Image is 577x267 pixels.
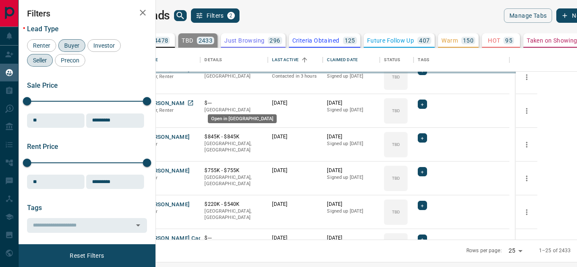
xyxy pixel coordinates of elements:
[204,140,264,154] p: [GEOGRAPHIC_DATA], [GEOGRAPHIC_DATA]
[299,54,310,66] button: Sort
[204,107,264,113] p: [GEOGRAPHIC_DATA]
[345,38,355,43] p: 125
[204,174,264,187] p: [GEOGRAPHIC_DATA], [GEOGRAPHIC_DATA]
[224,38,264,43] p: Just Browsing
[145,201,190,209] button: [PERSON_NAME]
[367,38,414,43] p: Future Follow Up
[327,133,376,140] p: [DATE]
[185,97,196,108] a: Open in New Tab
[174,10,187,21] button: search button
[421,235,424,243] span: +
[145,167,190,175] button: [PERSON_NAME]
[421,201,424,210] span: +
[520,240,533,252] button: more
[418,48,429,72] div: Tags
[208,114,277,123] div: Open in [GEOGRAPHIC_DATA]
[61,42,82,49] span: Buyer
[204,208,264,221] p: [GEOGRAPHIC_DATA], [GEOGRAPHIC_DATA]
[504,8,552,23] button: Manage Tabs
[87,39,121,52] div: Investor
[30,57,50,64] span: Seller
[27,8,147,19] h2: Filters
[539,247,571,254] p: 1–25 of 2433
[199,38,213,43] p: 2433
[182,38,193,43] p: TBD
[327,73,376,80] p: Signed up [DATE]
[505,245,525,257] div: 25
[27,143,58,151] span: Rent Price
[204,133,264,140] p: $845K - $845K
[272,167,318,174] p: [DATE]
[292,38,340,43] p: Criteria Obtained
[204,100,264,107] p: $---
[145,235,207,243] button: [PERSON_NAME] Cadde
[418,167,427,176] div: +
[145,74,174,79] span: Buyer, Renter
[327,48,358,72] div: Claimed Date
[441,38,458,43] p: Warm
[204,48,222,72] div: Details
[421,100,424,108] span: +
[327,201,376,208] p: [DATE]
[418,133,427,143] div: +
[272,73,318,80] p: Contacted in 3 hours
[27,54,53,67] div: Seller
[269,38,280,43] p: 296
[414,48,509,72] div: Tags
[327,100,376,107] p: [DATE]
[505,38,512,43] p: 95
[27,204,42,212] span: Tags
[272,133,318,140] p: [DATE]
[58,39,85,52] div: Buyer
[384,48,400,72] div: Status
[204,73,264,80] p: [GEOGRAPHIC_DATA]
[418,235,427,244] div: +
[204,167,264,174] p: $755K - $755K
[204,235,264,242] p: $---
[64,248,109,263] button: Reset Filters
[27,39,56,52] div: Renter
[272,48,298,72] div: Last Active
[55,54,85,67] div: Precon
[145,133,190,141] button: [PERSON_NAME]
[132,219,144,231] button: Open
[58,57,82,64] span: Precon
[392,175,400,181] p: TBD
[323,48,380,72] div: Claimed Date
[380,48,414,72] div: Status
[392,209,400,215] p: TBD
[520,105,533,117] button: more
[191,8,240,23] button: Filters2
[421,134,424,142] span: +
[154,38,169,43] p: 4478
[272,201,318,208] p: [DATE]
[520,138,533,151] button: more
[466,247,502,254] p: Rows per page:
[418,201,427,210] div: +
[327,208,376,215] p: Signed up [DATE]
[520,71,533,84] button: more
[421,167,424,176] span: +
[418,100,427,109] div: +
[392,141,400,148] p: TBD
[520,172,533,185] button: more
[90,42,118,49] span: Investor
[200,48,268,72] div: Details
[272,100,318,107] p: [DATE]
[419,38,430,43] p: 407
[463,38,474,43] p: 150
[520,206,533,218] button: more
[327,174,376,181] p: Signed up [DATE]
[204,201,264,208] p: $220K - $540K
[228,13,234,19] span: 2
[272,235,318,242] p: [DATE]
[268,48,323,72] div: Last Active
[27,25,59,33] span: Lead Type
[141,48,200,72] div: Name
[327,167,376,174] p: [DATE]
[30,42,53,49] span: Renter
[488,38,500,43] p: HOT
[327,140,376,147] p: Signed up [DATE]
[145,100,190,108] button: [PERSON_NAME]
[327,107,376,113] p: Signed up [DATE]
